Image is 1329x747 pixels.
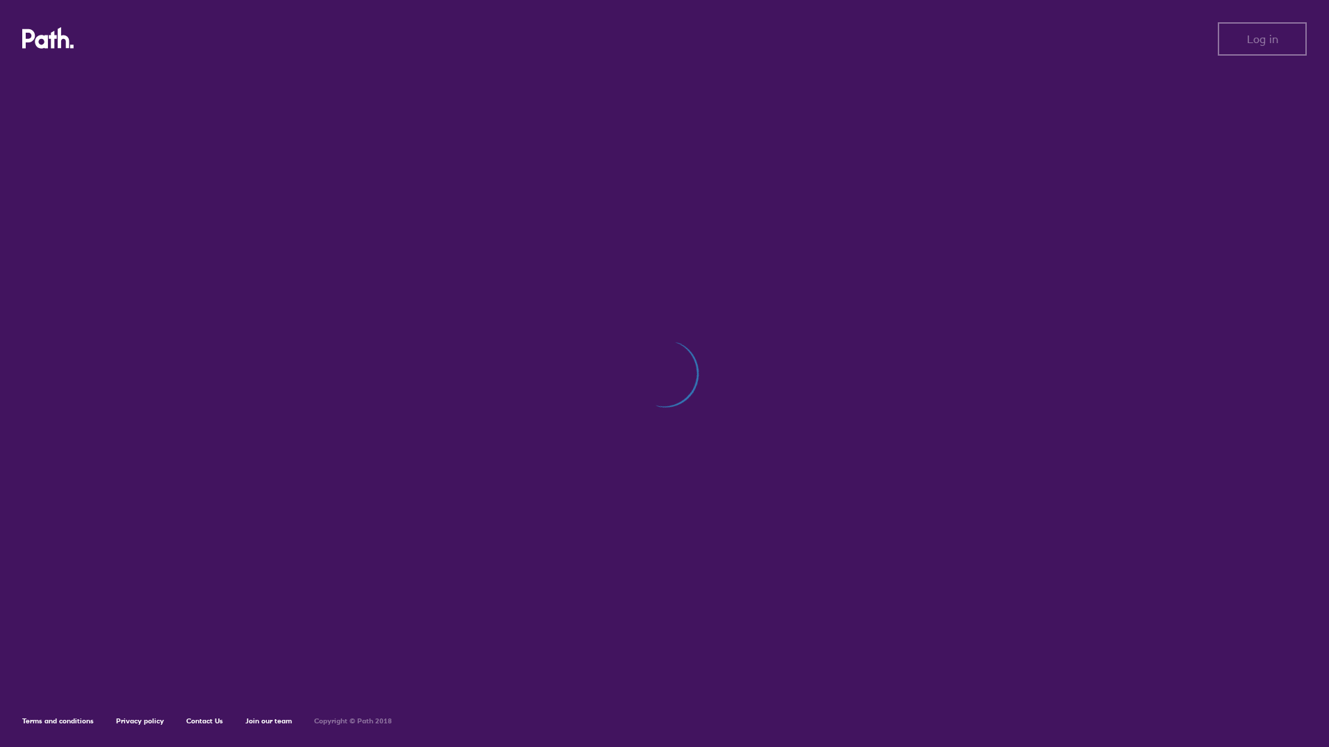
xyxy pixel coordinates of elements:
[1218,22,1307,56] button: Log in
[245,716,292,725] a: Join our team
[186,716,223,725] a: Contact Us
[314,717,392,725] h6: Copyright © Path 2018
[116,716,164,725] a: Privacy policy
[22,716,94,725] a: Terms and conditions
[1247,33,1278,45] span: Log in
